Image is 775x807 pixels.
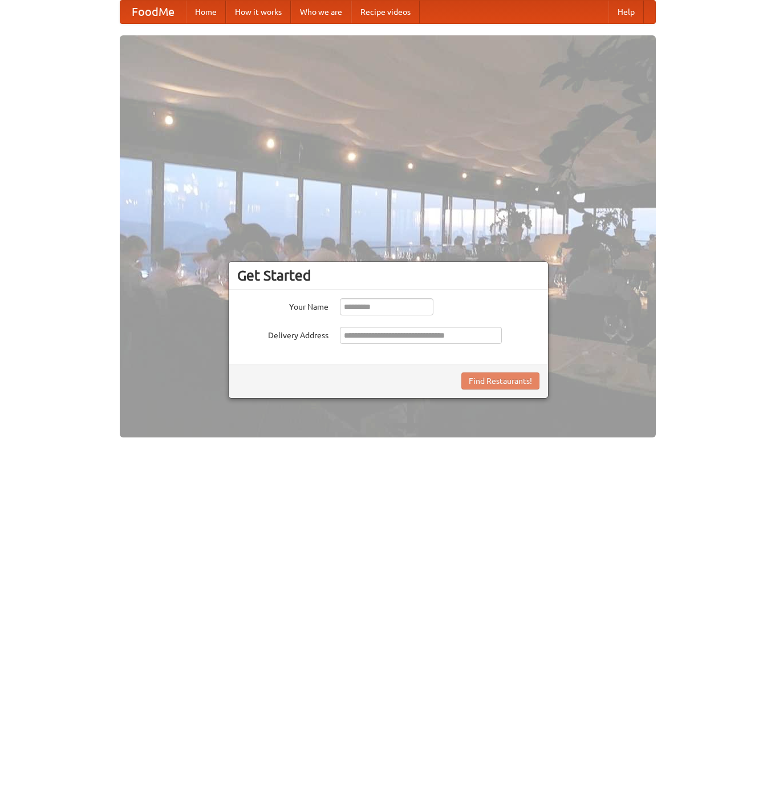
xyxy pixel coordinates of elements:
[186,1,226,23] a: Home
[237,267,539,284] h3: Get Started
[608,1,644,23] a: Help
[226,1,291,23] a: How it works
[120,1,186,23] a: FoodMe
[291,1,351,23] a: Who we are
[461,372,539,390] button: Find Restaurants!
[237,327,328,341] label: Delivery Address
[237,298,328,313] label: Your Name
[351,1,420,23] a: Recipe videos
